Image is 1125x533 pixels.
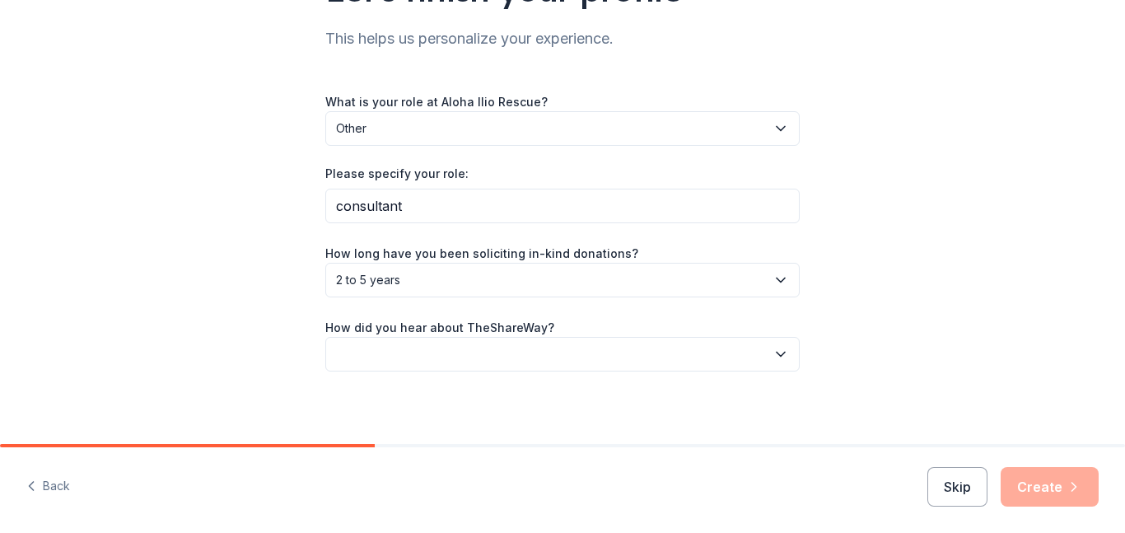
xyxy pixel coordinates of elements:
label: How did you hear about TheShareWay? [325,320,554,336]
button: Back [26,470,70,504]
div: This helps us personalize your experience. [325,26,800,52]
label: Please specify your role: [325,166,469,182]
button: Skip [927,467,987,507]
button: 2 to 5 years [325,263,800,297]
span: Other [336,119,766,138]
label: How long have you been soliciting in-kind donations? [325,245,638,262]
span: 2 to 5 years [336,270,766,290]
button: Other [325,111,800,146]
label: What is your role at Aloha Ilio Rescue? [325,94,548,110]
